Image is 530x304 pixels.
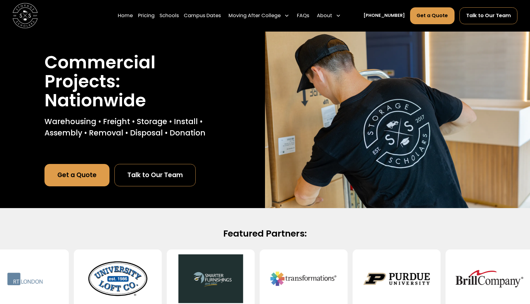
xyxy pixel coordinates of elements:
div: About [317,12,332,20]
div: About [314,7,344,25]
img: Smarter Furnishings [177,255,244,303]
a: Schools [159,7,179,25]
a: FAQs [297,7,309,25]
img: University Loft [84,255,152,303]
h2: Featured Partners: [64,228,466,239]
img: Purdue University [363,255,430,303]
a: Campus Dates [184,7,221,25]
div: Moving After College [226,7,292,25]
img: Storage Scholars main logo [13,3,38,28]
p: Warehousing • Freight • Storage • Install • Assembly • Removal • Disposal • Donation [44,116,221,139]
a: Home [118,7,133,25]
img: Brill Company [455,255,523,303]
a: home [13,3,38,28]
a: Talk to Our Team [459,7,517,24]
h1: Commercial Projects: Nationwide [44,53,221,110]
a: Talk to Our Team [114,164,196,187]
a: Get a Quote [44,164,109,187]
a: Get a Quote [410,7,455,24]
img: Transformations [270,255,337,303]
a: Pricing [138,7,155,25]
a: [PHONE_NUMBER] [363,12,405,19]
img: Nationwide commercial project movers. [265,32,530,208]
div: Moving After College [229,12,281,20]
